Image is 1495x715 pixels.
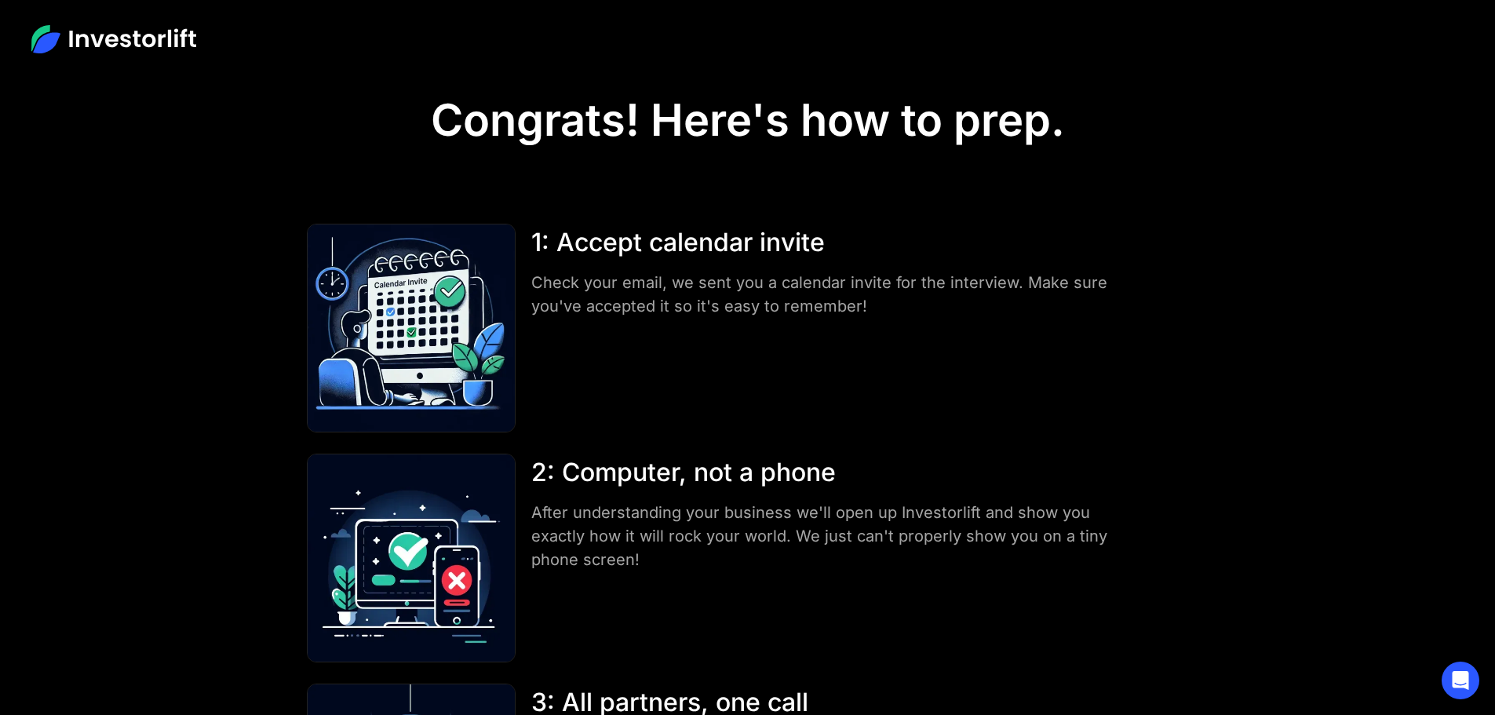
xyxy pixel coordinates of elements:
div: After understanding your business we'll open up Investorlift and show you exactly how it will roc... [531,501,1123,571]
h1: Congrats! Here's how to prep. [431,94,1065,147]
div: 2: Computer, not a phone [531,454,1123,491]
div: Open Intercom Messenger [1442,662,1479,699]
div: Check your email, we sent you a calendar invite for the interview. Make sure you've accepted it s... [531,271,1123,318]
div: 1: Accept calendar invite [531,224,1123,261]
